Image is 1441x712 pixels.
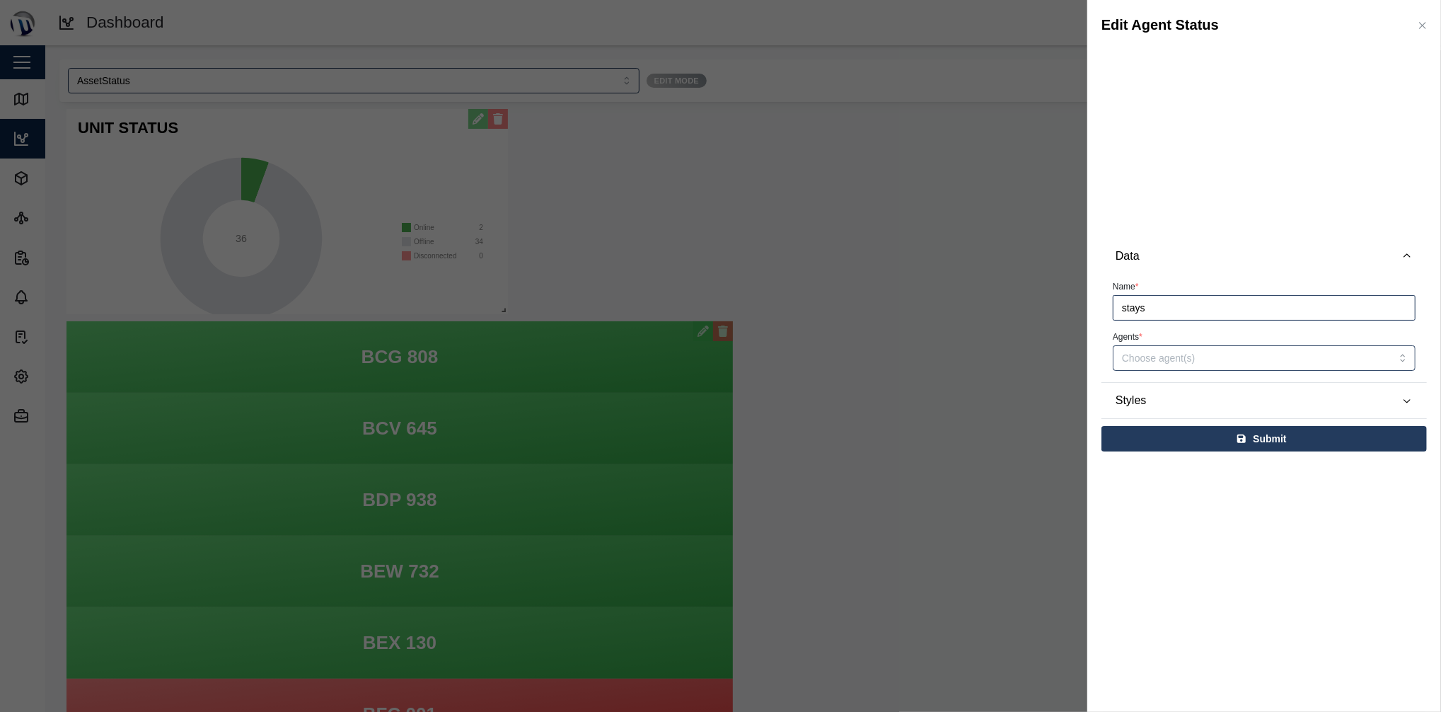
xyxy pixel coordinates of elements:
button: Data [1101,239,1427,274]
input: Choose agent(s) [1122,352,1366,364]
span: Data [1116,239,1384,274]
button: Submit [1101,426,1427,452]
span: Styles [1116,383,1384,418]
label: Name [1113,282,1139,292]
input: Name [1113,295,1416,321]
div: Data [1101,274,1427,382]
button: Styles [1101,383,1427,418]
label: Agents [1113,332,1142,342]
span: Submit [1253,427,1286,451]
div: Edit Agent Status [1101,14,1219,36]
